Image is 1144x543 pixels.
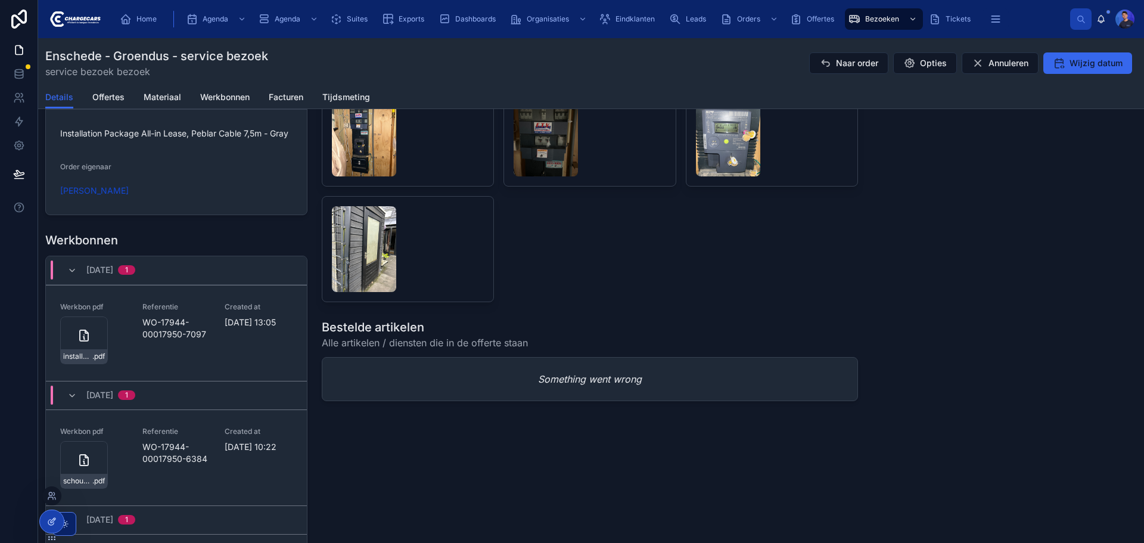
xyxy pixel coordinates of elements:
[269,91,303,103] span: Facturen
[92,352,105,361] span: .pdf
[809,52,888,74] button: Naar order
[845,8,923,30] a: Bezoeken
[86,389,113,401] span: [DATE]
[225,302,293,312] span: Created at
[63,476,92,486] span: schouwing-werkbon_wo-17944-00017950-6384_undefined-tonny-rillmann_86c4a85uy
[254,8,324,30] a: Agenda
[142,302,210,312] span: Referentie
[696,91,760,176] img: SMART_METER.jpg
[225,427,293,436] span: Created at
[595,8,663,30] a: Eindklanten
[893,52,957,74] button: Opties
[45,86,73,109] a: Details
[399,14,424,24] span: Exports
[836,57,878,69] span: Naar order
[63,352,92,361] span: installatie-werkbon_wo-17944-00017950-7097_undefined-tonny-rillmann_86c4dxa77
[200,86,250,110] a: Werkbonnen
[45,91,73,103] span: Details
[269,86,303,110] a: Facturen
[92,91,125,103] span: Offertes
[45,64,268,79] span: service bezoek bezoek
[116,8,165,30] a: Home
[455,14,496,24] span: Dashboards
[225,441,293,453] span: [DATE] 10:22
[60,185,129,197] a: [PERSON_NAME]
[332,91,396,176] img: OVERVIEW_FUSEBOX.jpg
[686,14,706,24] span: Leads
[920,57,947,69] span: Opties
[332,206,396,292] img: CHARGEPOINT_PLACING.jpg
[92,86,125,110] a: Offertes
[327,8,376,30] a: Suites
[144,91,181,103] span: Materiaal
[45,48,268,64] h1: Enschede - Groendus - service bezoek
[786,8,843,30] a: Offertes
[45,232,118,249] h1: Werkbonnen
[1070,57,1123,69] span: Wijzig datum
[60,162,111,171] span: Order eigenaar
[125,390,128,400] div: 1
[275,14,300,24] span: Agenda
[925,8,979,30] a: Tickets
[506,8,593,30] a: Organisaties
[378,8,433,30] a: Exports
[86,264,113,276] span: [DATE]
[435,8,504,30] a: Dashboards
[615,14,655,24] span: Eindklanten
[807,14,834,24] span: Offertes
[514,91,578,176] img: OVERVIEW_GROUPBOX.jpg
[322,336,528,350] span: Alle artikelen / diensten die in de offerte staan
[60,427,128,436] span: Werkbon pdf
[92,476,105,486] span: .pdf
[144,86,181,110] a: Materiaal
[347,14,368,24] span: Suites
[125,515,128,525] div: 1
[110,6,1070,32] div: scrollable content
[666,8,714,30] a: Leads
[865,14,899,24] span: Bezoeken
[322,91,370,103] span: Tijdsmeting
[60,128,293,139] span: Installation Package All-in Lease, Peblar Cable 7,5m - Gray
[142,441,210,465] span: WO-17944-00017950-6384
[527,14,569,24] span: Organisaties
[136,14,157,24] span: Home
[86,514,113,526] span: [DATE]
[48,10,101,29] img: App logo
[225,317,293,328] span: [DATE] 13:05
[1043,52,1132,74] button: Wijzig datum
[988,57,1028,69] span: Annuleren
[142,317,210,340] span: WO-17944-00017950-7097
[322,319,528,336] h1: Bestelde artikelen
[946,14,971,24] span: Tickets
[142,427,210,436] span: Referentie
[182,8,252,30] a: Agenda
[717,8,784,30] a: Orders
[962,52,1039,74] button: Annuleren
[737,14,760,24] span: Orders
[60,302,128,312] span: Werkbon pdf
[538,372,642,386] em: Something went wrong
[125,265,128,275] div: 1
[200,91,250,103] span: Werkbonnen
[322,86,370,110] a: Tijdsmeting
[203,14,228,24] span: Agenda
